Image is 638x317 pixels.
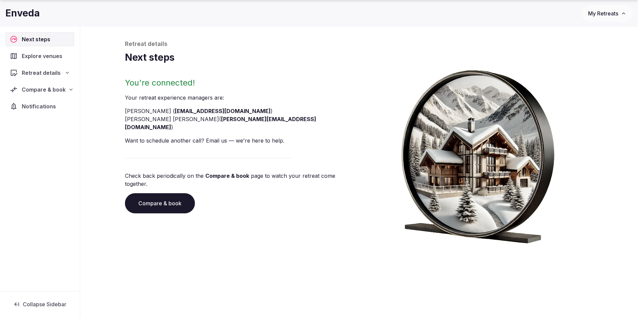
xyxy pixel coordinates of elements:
h2: You're connected! [125,77,357,88]
a: [PERSON_NAME][EMAIL_ADDRESS][DOMAIN_NAME] [125,116,316,130]
h1: Enveda [5,7,40,20]
p: Want to schedule another call? Email us — we're here to help. [125,137,357,145]
a: [EMAIL_ADDRESS][DOMAIN_NAME] [175,108,271,114]
p: Check back periodically on the page to watch your retreat come together. [125,172,357,188]
span: Retreat details [22,69,61,77]
a: Compare & book [205,172,249,179]
span: Notifications [22,102,59,110]
span: Next steps [22,35,53,43]
li: [PERSON_NAME] [PERSON_NAME] ( ) [125,115,357,131]
span: My Retreats [588,10,618,17]
span: Explore venues [22,52,65,60]
button: Collapse Sidebar [5,297,74,312]
span: Compare & book [22,86,66,94]
a: Next steps [5,32,74,46]
img: Winter chalet retreat in picture frame [389,64,567,244]
button: My Retreats [582,5,633,22]
p: Retreat details [125,40,594,48]
a: Compare & book [125,193,195,213]
li: [PERSON_NAME] ( ) [125,107,357,115]
h1: Next steps [125,51,594,64]
a: Notifications [5,99,74,113]
p: Your retreat experience manager s are : [125,94,357,102]
span: Collapse Sidebar [23,301,66,308]
a: Explore venues [5,49,74,63]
